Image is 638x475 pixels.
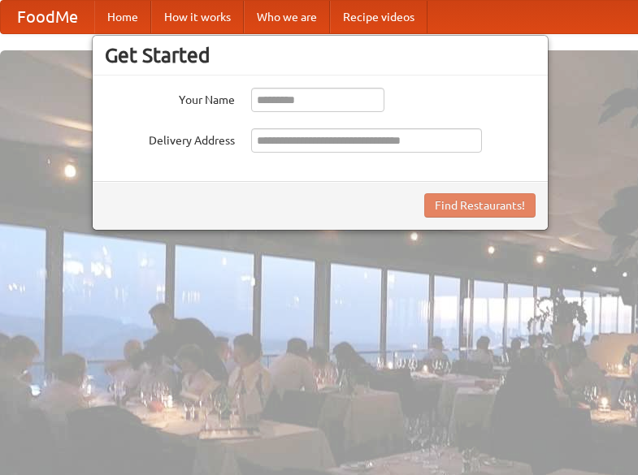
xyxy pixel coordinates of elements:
[330,1,428,33] a: Recipe videos
[244,1,330,33] a: Who we are
[424,193,536,218] button: Find Restaurants!
[105,43,536,67] h3: Get Started
[105,88,235,108] label: Your Name
[94,1,151,33] a: Home
[1,1,94,33] a: FoodMe
[105,128,235,149] label: Delivery Address
[151,1,244,33] a: How it works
